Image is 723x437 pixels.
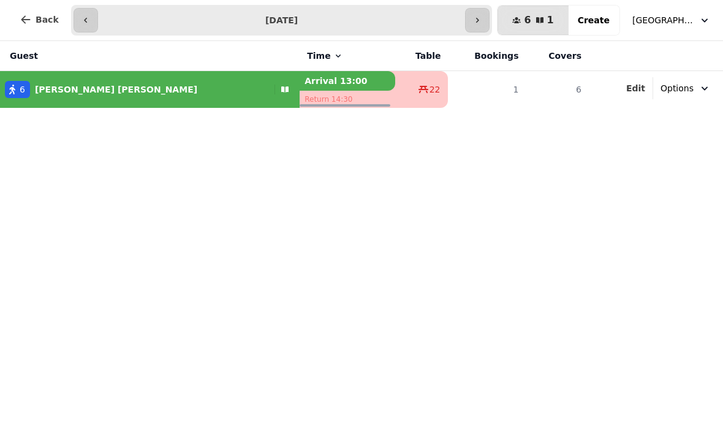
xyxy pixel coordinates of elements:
[300,71,395,91] p: Arrival 13:00
[578,16,610,25] span: Create
[568,6,619,35] button: Create
[653,77,718,99] button: Options
[626,82,645,94] button: Edit
[498,6,568,35] button: 61
[625,9,718,31] button: [GEOGRAPHIC_DATA]
[36,15,59,24] span: Back
[626,84,645,93] span: Edit
[661,82,694,94] span: Options
[430,83,441,96] span: 22
[10,5,69,34] button: Back
[35,83,197,96] p: [PERSON_NAME] [PERSON_NAME]
[307,50,343,62] button: Time
[395,41,448,71] th: Table
[20,83,25,96] span: 6
[526,71,589,108] td: 6
[526,41,589,71] th: Covers
[448,71,526,108] td: 1
[307,50,330,62] span: Time
[632,14,694,26] span: [GEOGRAPHIC_DATA]
[547,15,554,25] span: 1
[448,41,526,71] th: Bookings
[300,91,395,108] p: Return 14:30
[524,15,531,25] span: 6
